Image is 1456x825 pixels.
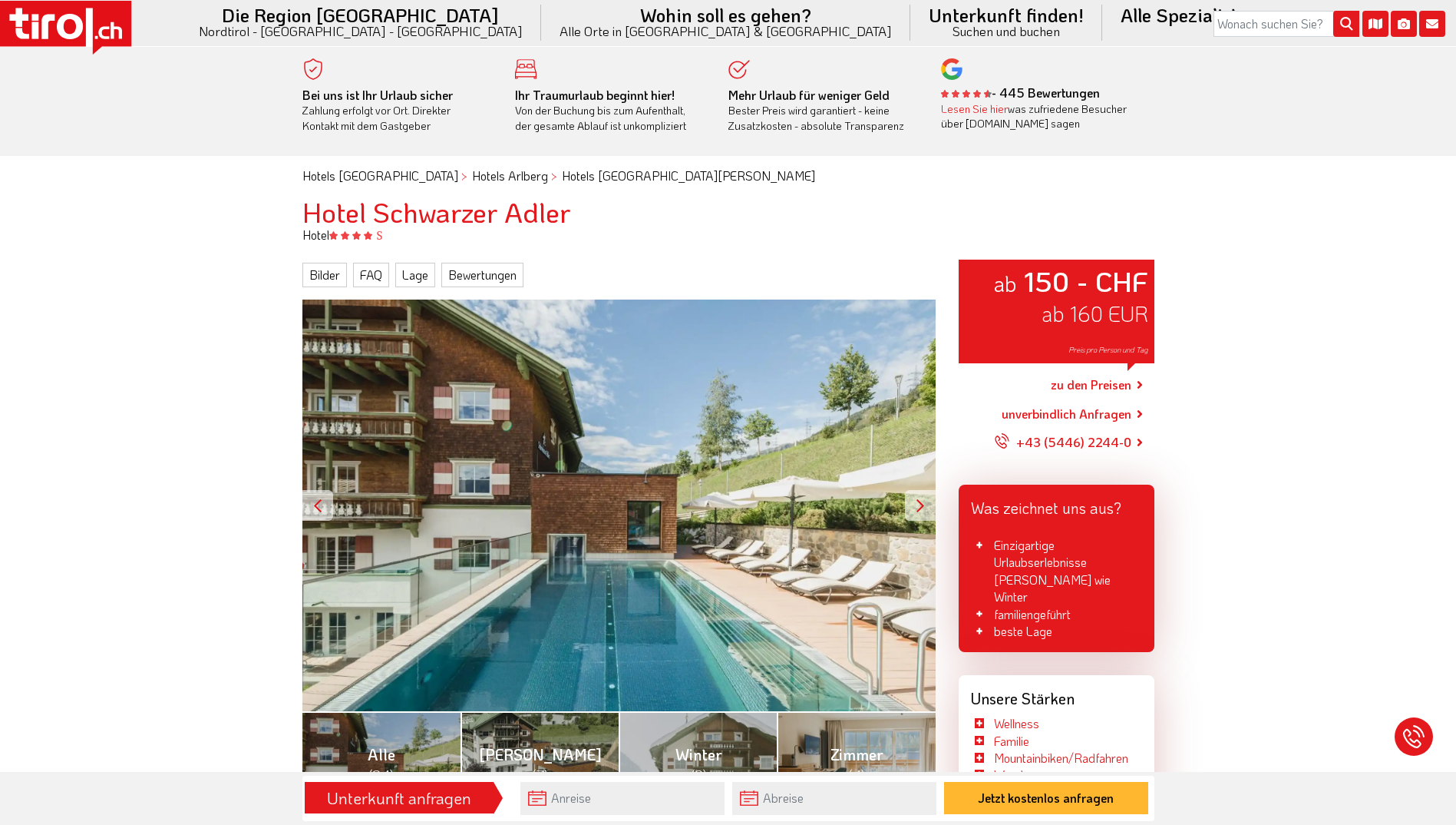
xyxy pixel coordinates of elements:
span: (3) [691,766,707,786]
a: Mountainbiken/Radfahren [994,750,1128,766]
a: Hotels [GEOGRAPHIC_DATA][PERSON_NAME] [562,167,815,184]
li: Einzigartige Urlaubserlebnisse [PERSON_NAME] wie Winter [971,537,1142,606]
a: Bewertungen [441,263,523,287]
a: Lesen Sie hier [941,101,1008,116]
div: Von der Buchung bis zum Aufenthalt, der gesamte Ablauf ist unkompliziert [515,88,705,134]
input: Abreise [732,782,936,815]
span: (4) [848,766,865,786]
span: Zimmer [830,744,883,786]
a: zu den Preisen [1051,366,1131,405]
div: was zufriedene Besucher über [DOMAIN_NAME] sagen [941,101,1131,131]
a: Hotels Arlberg [472,167,548,184]
span: Winter [675,744,722,786]
li: beste Lage [971,623,1142,640]
i: Fotogalerie [1391,11,1417,37]
a: Lage [395,263,435,287]
span: (34) [368,766,394,786]
div: Hotel [291,227,1166,244]
span: (7) [532,766,548,786]
a: Zimmer (4) [777,711,935,817]
b: - 445 Bewertungen [941,84,1100,101]
h1: Hotel Schwarzer Adler [302,197,1154,227]
b: Bei uns ist Ihr Urlaub sicher [302,87,453,103]
li: familiengeführt [971,606,1142,623]
div: Zahlung erfolgt vor Ort. Direkter Kontakt mit dem Gastgeber [302,88,493,134]
a: FAQ [353,263,389,287]
a: +43 (5446) 2244-0 [995,423,1131,462]
b: Ihr Traumurlaub beginnt hier! [515,87,675,103]
b: Mehr Urlaub für weniger Geld [728,87,890,103]
button: Jetzt kostenlos anfragen [944,782,1148,814]
div: Bester Preis wird garantiert - keine Zusatzkosten - absolute Transparenz [728,88,919,134]
a: [PERSON_NAME] (7) [461,711,619,817]
small: ab [993,269,1017,297]
i: Karte öffnen [1362,11,1388,37]
a: Wandern [994,767,1040,783]
a: Hotels [GEOGRAPHIC_DATA] [302,167,458,184]
span: [PERSON_NAME] [479,744,602,786]
span: ab 160 EUR [1042,300,1148,327]
small: Alle Orte in [GEOGRAPHIC_DATA] & [GEOGRAPHIC_DATA] [560,25,892,38]
span: Preis pro Person und Tag [1068,345,1148,355]
a: Alle (34) [302,711,461,817]
div: Unsere Stärken [959,675,1154,715]
span: Alle [368,744,395,786]
a: Winter (3) [619,711,777,817]
input: Wonach suchen Sie? [1213,11,1359,37]
img: google [941,58,962,80]
a: unverbindlich Anfragen [1002,405,1131,423]
a: Familie [994,733,1029,749]
a: Wellness [994,715,1039,731]
input: Anreise [520,782,725,815]
small: Nordtirol - [GEOGRAPHIC_DATA] - [GEOGRAPHIC_DATA] [199,25,523,38]
div: Was zeichnet uns aus? [959,485,1154,525]
a: Bilder [302,263,347,287]
small: Suchen und buchen [929,25,1084,38]
strong: 150 - CHF [1024,263,1148,299]
i: Kontakt [1419,11,1445,37]
div: Unterkunft anfragen [309,785,489,811]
